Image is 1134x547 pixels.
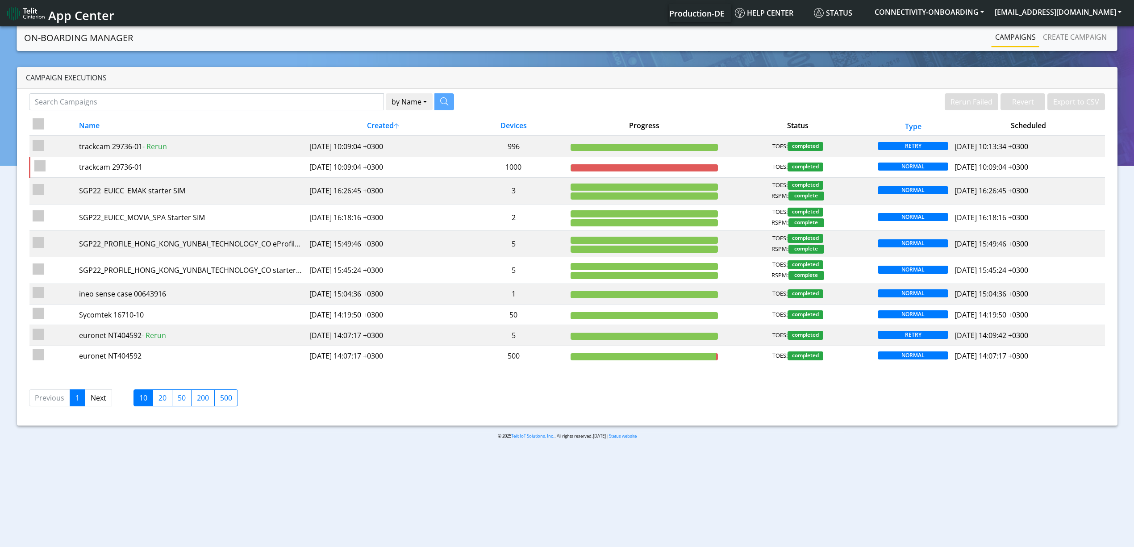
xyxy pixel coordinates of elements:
[386,93,433,110] button: by Name
[609,433,637,439] a: Status website
[75,115,306,136] th: Name
[567,115,721,136] th: Progress
[306,257,460,284] td: [DATE] 15:45:24 +0300
[306,284,460,304] td: [DATE] 15:04:36 +0300
[306,230,460,257] td: [DATE] 15:49:46 +0300
[79,162,303,172] div: trackcam 29736-01
[771,245,788,254] span: RSPM:
[772,208,788,217] span: TOES:
[955,289,1028,299] span: [DATE] 15:04:36 +0300
[814,8,824,18] img: status.svg
[133,389,153,406] label: 10
[772,163,788,171] span: TOES:
[878,142,948,150] span: RETRY
[79,238,303,249] div: SGP22_PROFILE_HONG_KONG_YUNBAI_TECHNOLOGY_CO eProfile 3
[788,331,823,340] span: completed
[17,67,1117,89] div: Campaign Executions
[24,29,133,47] a: On-Boarding Manager
[85,389,112,406] a: Next
[788,218,824,227] span: complete
[955,186,1028,196] span: [DATE] 16:26:45 +0300
[772,331,788,340] span: TOES:
[989,4,1127,20] button: [EMAIL_ADDRESS][DOMAIN_NAME]
[992,28,1039,46] a: Campaigns
[172,389,192,406] label: 50
[878,331,948,339] span: RETRY
[79,212,303,223] div: SGP22_EUICC_MOVIA_SPA Starter SIM
[70,389,85,406] a: 1
[878,310,948,318] span: NORMAL
[771,218,788,227] span: RSPM:
[29,93,384,110] input: Search Campaigns
[1047,93,1105,110] button: Export to CSV
[788,181,823,190] span: completed
[306,346,460,366] td: [DATE] 14:07:17 +0300
[945,93,998,110] button: Rerun Failed
[788,351,823,360] span: completed
[878,213,948,221] span: NORMAL
[142,330,166,340] span: - Rerun
[788,260,823,269] span: completed
[214,389,238,406] label: 500
[7,6,45,21] img: logo-telit-cinterion-gw-new.png
[788,142,823,151] span: completed
[460,136,567,157] td: 996
[955,351,1028,361] span: [DATE] 14:07:17 +0300
[875,115,951,136] th: Type
[79,351,303,361] div: euronet NT404592
[153,389,172,406] label: 20
[306,157,460,177] td: [DATE] 10:09:04 +0300
[735,8,793,18] span: Help center
[460,204,567,230] td: 2
[460,305,567,325] td: 50
[306,136,460,157] td: [DATE] 10:09:04 +0300
[79,288,303,299] div: ineo sense case 00643916
[460,325,567,346] td: 5
[460,346,567,366] td: 500
[731,4,810,22] a: Help center
[7,4,113,23] a: App Center
[460,115,567,136] th: Devices
[306,204,460,230] td: [DATE] 16:18:16 +0300
[788,163,823,171] span: completed
[79,265,303,276] div: SGP22_PROFILE_HONG_KONG_YUNBAI_TECHNOLOGY_CO starter SIM eProfile 2 virtual
[788,245,824,254] span: complete
[878,351,948,359] span: NORMAL
[951,115,1105,136] th: Scheduled
[878,266,948,274] span: NORMAL
[306,325,460,346] td: [DATE] 14:07:17 +0300
[306,115,460,136] th: Created
[79,185,303,196] div: SGP22_EUICC_EMAK starter SIM
[788,192,824,200] span: complete
[788,271,824,280] span: complete
[955,142,1028,151] span: [DATE] 10:13:34 +0300
[955,330,1028,340] span: [DATE] 14:09:42 +0300
[772,351,788,360] span: TOES:
[955,265,1028,275] span: [DATE] 15:45:24 +0300
[460,284,567,304] td: 1
[771,192,788,200] span: RSPM:
[79,330,303,341] div: euronet NT404592
[460,157,567,177] td: 1000
[955,162,1028,172] span: [DATE] 10:09:04 +0300
[772,234,788,243] span: TOES:
[669,8,725,19] span: Production-DE
[669,4,724,22] a: Your current platform instance
[878,163,948,171] span: NORMAL
[878,186,948,194] span: NORMAL
[1001,93,1045,110] button: Revert
[290,433,844,439] p: © 2025 . All rights reserved.[DATE] |
[810,4,869,22] a: Status
[511,433,554,439] a: Telit IoT Solutions, Inc.
[869,4,989,20] button: CONNECTIVITY-ONBOARDING
[191,389,215,406] label: 200
[772,289,788,298] span: TOES:
[772,142,788,151] span: TOES:
[788,310,823,319] span: completed
[814,8,852,18] span: Status
[735,8,745,18] img: knowledge.svg
[306,305,460,325] td: [DATE] 14:19:50 +0300
[48,7,114,24] span: App Center
[788,289,823,298] span: completed
[79,309,303,320] div: Sycomtek 16710-10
